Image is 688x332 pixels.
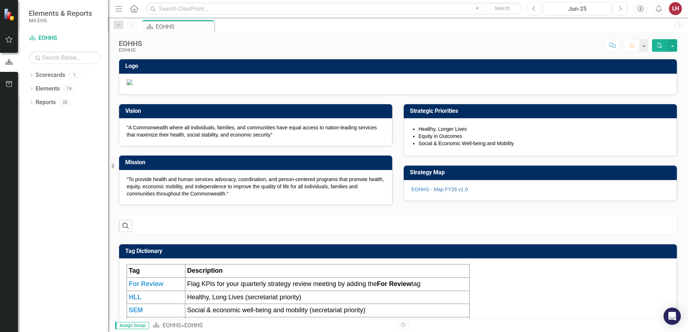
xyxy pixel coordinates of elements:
[418,133,462,139] span: Equity in Outcomes
[543,2,612,15] button: Jun-25
[484,4,520,14] button: Search
[546,5,609,13] div: Jun-25
[3,8,17,21] img: ClearPoint Strategy
[410,169,673,176] h3: Strategy Map
[664,308,681,325] div: Open Intercom Messenger
[377,280,411,287] strong: For Review
[63,86,75,92] div: 74
[69,72,80,78] div: 1
[411,186,468,192] a: EOHHS - Map FY26 v1.0
[418,126,467,132] span: Healthy, Longer Lives
[125,108,389,114] h3: Vision
[187,280,420,287] span: Flag KPIs for your quarterly strategy review meeting by adding the tag
[129,267,140,274] strong: Tag
[59,99,71,105] div: 20
[115,322,149,329] span: Assign Group
[187,306,365,314] span: Social & economic well-being and mobility (secretariat priority)
[410,108,673,114] h3: Strategic Priorities
[156,22,212,31] div: EOHHS
[125,63,673,69] h3: Logo
[669,2,682,15] button: LH
[29,9,92,18] span: Elements & Reports
[494,5,510,11] span: Search
[187,294,301,301] span: Healthy, Long Lives (secretariat priority)
[129,294,141,301] span: HLL
[119,47,142,53] div: EOHHS
[146,3,522,15] input: Search ClearPoint...
[125,159,389,166] h3: Mission
[184,322,203,329] div: EOHHS
[153,322,393,330] div: »
[125,248,673,254] h3: Tag Dictionary
[29,51,101,64] input: Search Below...
[36,98,56,107] a: Reports
[29,34,101,42] a: EOHHS
[36,85,60,93] a: Elements
[129,280,163,287] span: For Review
[29,18,92,23] small: MA EHS
[187,267,223,274] span: Description
[119,40,142,47] div: EOHHS
[418,140,514,146] span: Social & Economic Well-being and Mobility
[127,125,377,138] span: "A Commonwealth where all individuals, families, and communities have equal access to nation-lead...
[36,71,65,79] a: Scorecards
[127,79,669,85] img: Document.png
[129,306,143,314] span: SEM
[127,176,384,197] span: "To provide health and human services advocacy, coordination, and person-centered programs that p...
[163,322,181,329] a: EOHHS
